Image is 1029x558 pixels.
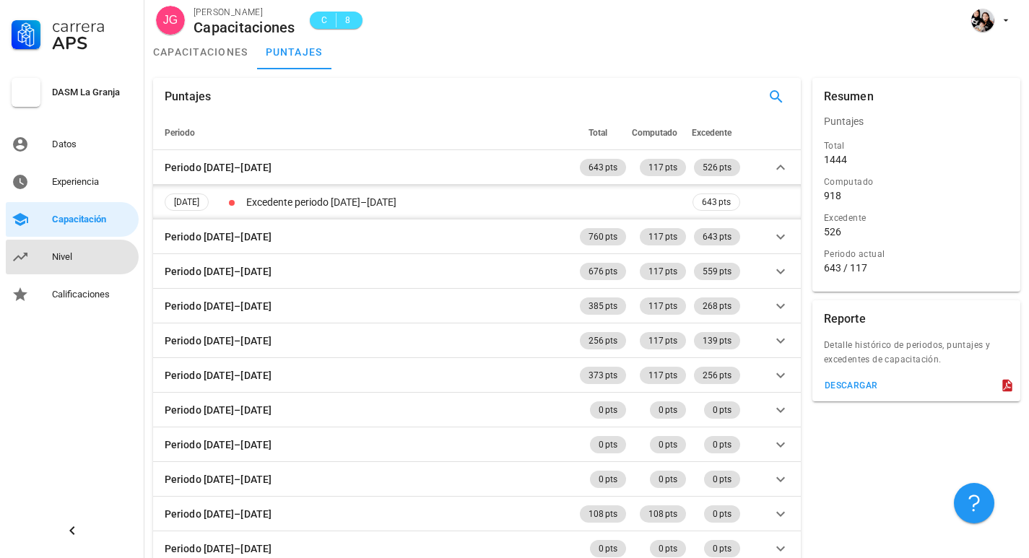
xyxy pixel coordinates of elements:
button: descargar [818,375,884,396]
span: 117 pts [648,228,677,245]
div: [PERSON_NAME] [194,5,295,19]
div: DASM La Granja [52,87,133,98]
div: Periodo [DATE]–[DATE] [165,506,272,522]
span: 643 pts [703,228,731,245]
div: Periodo actual [824,247,1009,261]
div: Detalle histórico de periodos, puntajes y excedentes de capacitación. [812,338,1020,375]
div: 643 / 117 [824,261,1009,274]
div: 1444 [824,153,847,166]
span: 0 pts [713,401,731,419]
span: 0 pts [659,540,677,557]
span: 139 pts [703,332,731,349]
a: Capacitación [6,202,139,237]
span: 117 pts [648,367,677,384]
div: Excedente [824,211,1009,225]
div: 526 [824,225,841,238]
span: Total [589,128,607,138]
div: Calificaciones [52,289,133,300]
a: puntajes [257,35,331,69]
span: Periodo [165,128,195,138]
div: Periodo [DATE]–[DATE] [165,402,272,418]
span: 108 pts [589,505,617,523]
span: 385 pts [589,297,617,315]
span: 117 pts [648,263,677,280]
div: descargar [824,380,878,391]
div: Periodo [DATE]–[DATE] [165,437,272,453]
div: Periodo [DATE]–[DATE] [165,263,272,279]
div: Carrera [52,17,133,35]
div: Capacitaciones [194,19,295,35]
span: 0 pts [713,505,731,523]
span: 8 [342,13,354,27]
div: Periodo [DATE]–[DATE] [165,471,272,487]
span: 256 pts [589,332,617,349]
a: capacitaciones [144,35,257,69]
span: 0 pts [713,540,731,557]
div: Experiencia [52,176,133,188]
span: Computado [632,128,677,138]
th: Excedente [689,115,743,150]
div: Periodo [DATE]–[DATE] [165,367,272,383]
th: Periodo [153,115,577,150]
a: Datos [6,127,139,162]
div: Puntajes [165,78,211,115]
div: 918 [824,189,841,202]
span: 373 pts [589,367,617,384]
td: Excedente periodo [DATE]–[DATE] [243,185,690,219]
span: 117 pts [648,297,677,315]
div: Periodo [DATE]–[DATE] [165,229,272,245]
span: C [318,13,330,27]
span: 0 pts [659,401,677,419]
span: 0 pts [713,436,731,453]
a: Calificaciones [6,277,139,312]
a: Experiencia [6,165,139,199]
div: Nivel [52,251,133,263]
div: Periodo [DATE]–[DATE] [165,298,272,314]
span: [DATE] [174,194,199,210]
div: Capacitación [52,214,133,225]
span: 0 pts [599,471,617,488]
span: 559 pts [703,263,731,280]
span: 117 pts [648,159,677,176]
div: Periodo [DATE]–[DATE] [165,541,272,557]
div: Total [824,139,1009,153]
span: JG [163,6,178,35]
span: 0 pts [659,471,677,488]
div: avatar [971,9,994,32]
div: avatar [156,6,185,35]
span: 0 pts [713,471,731,488]
span: 643 pts [589,159,617,176]
div: Periodo [DATE]–[DATE] [165,160,272,175]
div: APS [52,35,133,52]
div: Resumen [824,78,874,115]
span: 117 pts [648,332,677,349]
span: 256 pts [703,367,731,384]
div: Reporte [824,300,866,338]
span: 0 pts [599,401,617,419]
span: 643 pts [702,194,731,210]
th: Computado [629,115,689,150]
span: 0 pts [599,540,617,557]
div: Periodo [DATE]–[DATE] [165,333,272,349]
span: 0 pts [599,436,617,453]
span: 0 pts [659,436,677,453]
span: 108 pts [648,505,677,523]
div: Computado [824,175,1009,189]
div: Datos [52,139,133,150]
span: Excedente [692,128,731,138]
span: 760 pts [589,228,617,245]
a: Nivel [6,240,139,274]
span: 526 pts [703,159,731,176]
span: 676 pts [589,263,617,280]
span: 268 pts [703,297,731,315]
div: Puntajes [812,104,1020,139]
th: Total [577,115,629,150]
